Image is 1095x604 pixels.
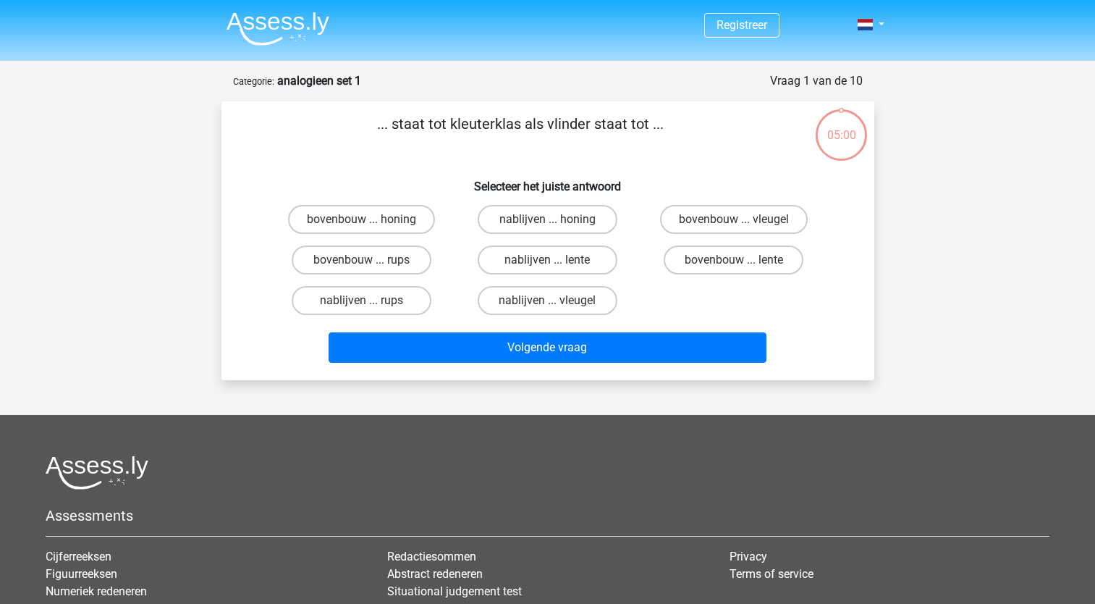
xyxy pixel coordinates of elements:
[46,567,117,581] a: Figuurreeksen
[478,205,617,234] label: nablijven ... honing
[46,584,147,598] a: Numeriek redeneren
[245,168,851,193] h6: Selecteer het juiste antwoord
[814,108,868,144] div: 05:00
[387,550,476,563] a: Redactiesommen
[730,567,813,581] a: Terms of service
[227,12,329,46] img: Assessly
[387,567,483,581] a: Abstract redeneren
[292,246,431,274] label: bovenbouw ... rups
[245,113,797,156] p: ... staat tot kleuterklas als vlinder staat tot ...
[288,205,435,234] label: bovenbouw ... honing
[277,74,361,88] strong: analogieen set 1
[478,286,617,315] label: nablijven ... vleugel
[233,76,274,87] small: Categorie:
[730,550,767,563] a: Privacy
[660,205,808,234] label: bovenbouw ... vleugel
[46,550,111,563] a: Cijferreeksen
[770,72,863,90] div: Vraag 1 van de 10
[478,246,617,274] label: nablijven ... lente
[292,286,431,315] label: nablijven ... rups
[387,584,522,598] a: Situational judgement test
[46,507,1049,524] h5: Assessments
[716,18,767,32] a: Registreer
[329,332,766,363] button: Volgende vraag
[46,456,148,490] img: Assessly logo
[664,246,803,274] label: bovenbouw ... lente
